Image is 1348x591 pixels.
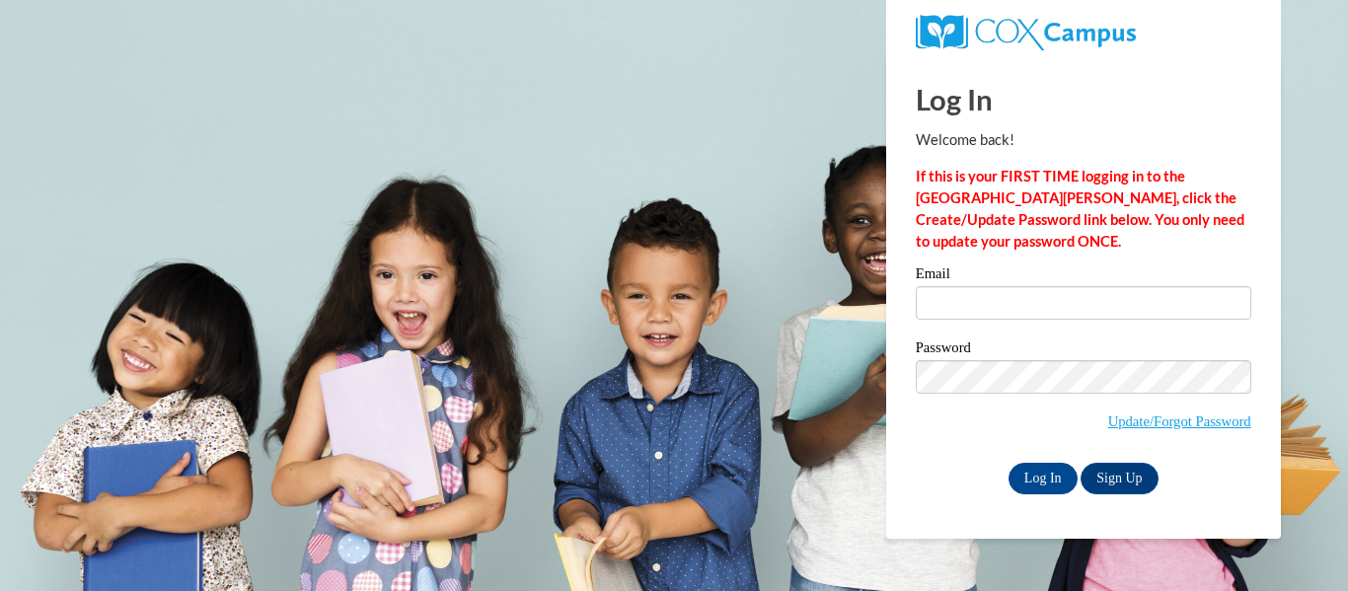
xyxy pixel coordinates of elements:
[916,168,1244,250] strong: If this is your FIRST TIME logging in to the [GEOGRAPHIC_DATA][PERSON_NAME], click the Create/Upd...
[1081,463,1158,494] a: Sign Up
[916,15,1136,50] img: COX Campus
[916,266,1251,286] label: Email
[1108,413,1251,429] a: Update/Forgot Password
[916,79,1251,119] h1: Log In
[1009,463,1078,494] input: Log In
[916,340,1251,360] label: Password
[916,129,1251,151] p: Welcome back!
[916,23,1136,39] a: COX Campus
